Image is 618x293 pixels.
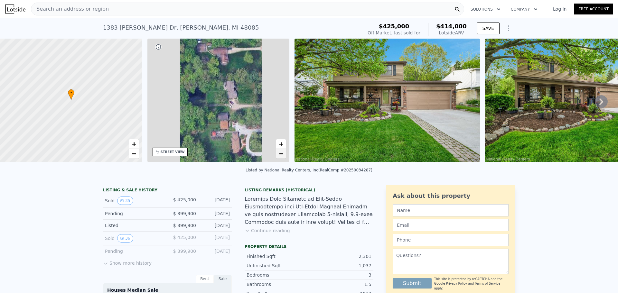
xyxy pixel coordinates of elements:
div: [DATE] [201,197,230,205]
button: View historical data [117,197,133,205]
div: Unfinished Sqft [247,262,309,269]
button: Submit [393,278,432,288]
div: Pending [105,248,162,254]
div: Listed by National Realty Centers, Inc (RealComp #20250034287) [246,168,372,172]
a: Terms of Service [475,282,500,285]
div: Sold [105,234,162,243]
span: $ 399,900 [173,211,196,216]
span: $414,000 [436,23,467,30]
button: Show Options [502,22,515,35]
a: Privacy Policy [446,282,467,285]
div: This site is protected by reCAPTCHA and the Google and apply. [434,277,509,291]
div: Lotside ARV [436,30,467,36]
div: 2,301 [309,253,371,260]
span: $ 425,000 [173,235,196,240]
a: Zoom in [276,139,286,149]
button: Continue reading [245,227,290,234]
a: Zoom out [129,149,139,159]
div: Loremips Dolo Sitametc ad Elit-Seddo Eiusmodtempo inci Utl-Etdol Magnaal Enimadm ve quis nostrude... [245,195,373,226]
span: Search an address or region [31,5,109,13]
a: Zoom in [129,139,139,149]
div: Listing Remarks (Historical) [245,188,373,193]
div: Sold [105,197,162,205]
div: 1.5 [309,281,371,288]
span: + [279,140,283,148]
div: Sale [214,275,232,283]
a: Log In [545,6,574,12]
div: Rent [196,275,214,283]
div: 1383 [PERSON_NAME] Dr , [PERSON_NAME] , MI 48085 [103,23,259,32]
div: Ask about this property [393,191,509,200]
div: LISTING & SALE HISTORY [103,188,232,194]
img: Lotside [5,5,25,14]
span: − [132,150,136,158]
div: Pending [105,210,162,217]
div: • [68,89,74,100]
span: $425,000 [379,23,409,30]
div: Bathrooms [247,281,309,288]
div: Property details [245,244,373,249]
div: [DATE] [201,248,230,254]
div: 1,037 [309,262,371,269]
div: Off Market, last sold for [368,30,420,36]
div: Bedrooms [247,272,309,278]
span: $ 399,900 [173,249,196,254]
div: [DATE] [201,210,230,217]
input: Name [393,204,509,216]
a: Zoom out [276,149,286,159]
img: Sale: 139695095 Parcel: 58891417 [295,39,480,162]
button: Show more history [103,257,152,266]
div: Finished Sqft [247,253,309,260]
div: 3 [309,272,371,278]
button: View historical data [117,234,133,243]
div: [DATE] [201,234,230,243]
span: $ 399,900 [173,223,196,228]
a: Free Account [574,4,613,14]
button: Company [506,4,543,15]
span: − [279,150,283,158]
button: Solutions [465,4,506,15]
span: • [68,90,74,96]
input: Email [393,219,509,231]
input: Phone [393,234,509,246]
div: [DATE] [201,222,230,229]
div: Listed [105,222,162,229]
button: SAVE [477,23,500,34]
div: STREET VIEW [161,150,185,154]
span: + [132,140,136,148]
span: $ 425,000 [173,197,196,202]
